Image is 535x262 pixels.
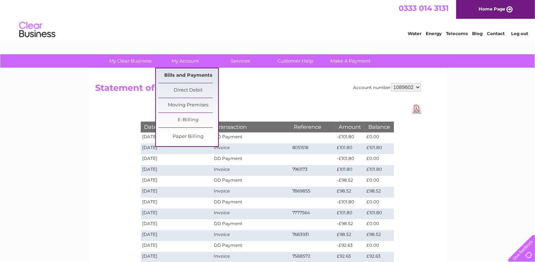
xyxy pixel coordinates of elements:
[266,54,325,68] a: Customer Help
[335,198,365,208] td: -£101.80
[212,230,290,241] td: Invoice
[365,198,394,208] td: £0.00
[365,132,394,143] td: £0.00
[472,31,483,36] a: Blog
[365,208,394,219] td: £101.80
[412,103,421,114] a: Download Pdf
[290,187,335,198] td: 7869855
[141,219,212,230] td: [DATE]
[141,208,212,219] td: [DATE]
[141,143,212,154] td: [DATE]
[408,31,421,36] a: Water
[141,122,212,132] th: Date
[399,4,449,13] a: 0333 014 3131
[320,54,380,68] a: Make A Payment
[511,31,528,36] a: Log out
[141,198,212,208] td: [DATE]
[290,208,335,219] td: 7777564
[290,230,335,241] td: 7683931
[211,54,270,68] a: Services
[335,241,365,252] td: -£92.63
[335,132,365,143] td: -£101.80
[141,132,212,143] td: [DATE]
[212,165,290,176] td: Invoice
[335,143,365,154] td: £101.80
[141,241,212,252] td: [DATE]
[212,198,290,208] td: DD Payment
[487,31,505,36] a: Contact
[365,230,394,241] td: £98.52
[335,219,365,230] td: -£98.52
[19,19,56,41] img: logo.png
[141,230,212,241] td: [DATE]
[290,122,335,132] th: Reference
[212,208,290,219] td: Invoice
[141,187,212,198] td: [DATE]
[335,230,365,241] td: £98.52
[335,122,365,132] th: Amount
[446,31,468,36] a: Telecoms
[365,176,394,187] td: £0.00
[158,113,218,127] a: E-Billing
[335,176,365,187] td: -£98.52
[212,176,290,187] td: DD Payment
[158,83,218,98] a: Direct Debit
[158,98,218,113] a: Moving Premises
[335,187,365,198] td: £98.52
[365,241,394,252] td: £0.00
[158,130,218,144] a: Paper Billing
[158,68,218,83] a: Bills and Payments
[365,219,394,230] td: £0.00
[212,143,290,154] td: Invoice
[426,31,442,36] a: Energy
[290,165,335,176] td: 7961173
[365,143,394,154] td: £101.80
[365,187,394,198] td: £98.52
[212,187,290,198] td: Invoice
[365,122,394,132] th: Balance
[156,54,215,68] a: My Account
[212,241,290,252] td: DD Payment
[212,154,290,165] td: DD Payment
[365,154,394,165] td: £0.00
[97,4,439,35] div: Clear Business is a trading name of Verastar Limited (registered in [GEOGRAPHIC_DATA] No. 3667643...
[101,54,160,68] a: My Clear Business
[95,83,421,97] h2: Statement of Accounts
[141,154,212,165] td: [DATE]
[335,208,365,219] td: £101.80
[335,154,365,165] td: -£101.80
[212,132,290,143] td: DD Payment
[353,83,421,92] div: Account number
[335,165,365,176] td: £101.80
[141,176,212,187] td: [DATE]
[365,165,394,176] td: £101.80
[290,143,335,154] td: 8051518
[212,122,290,132] th: Transaction
[141,165,212,176] td: [DATE]
[212,219,290,230] td: DD Payment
